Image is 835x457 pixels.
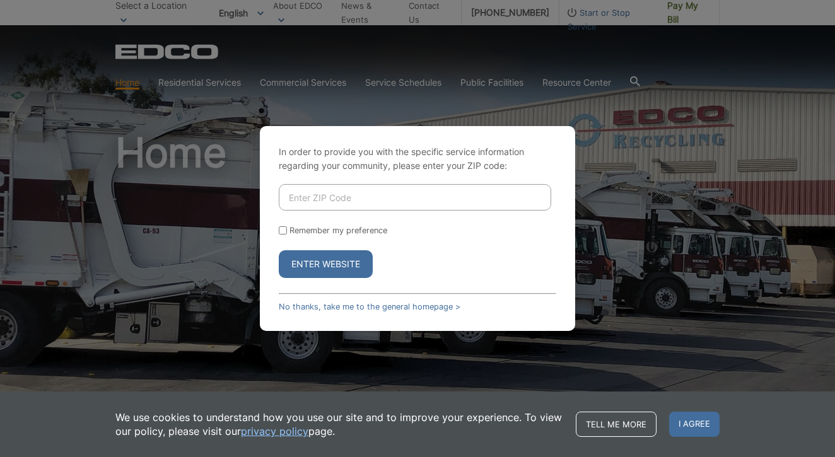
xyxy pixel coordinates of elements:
[279,145,556,173] p: In order to provide you with the specific service information regarding your community, please en...
[289,226,387,235] label: Remember my preference
[241,424,308,438] a: privacy policy
[279,250,373,278] button: Enter Website
[115,410,563,438] p: We use cookies to understand how you use our site and to improve your experience. To view our pol...
[279,184,551,211] input: Enter ZIP Code
[576,412,657,437] a: Tell me more
[669,412,720,437] span: I agree
[279,302,460,311] a: No thanks, take me to the general homepage >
